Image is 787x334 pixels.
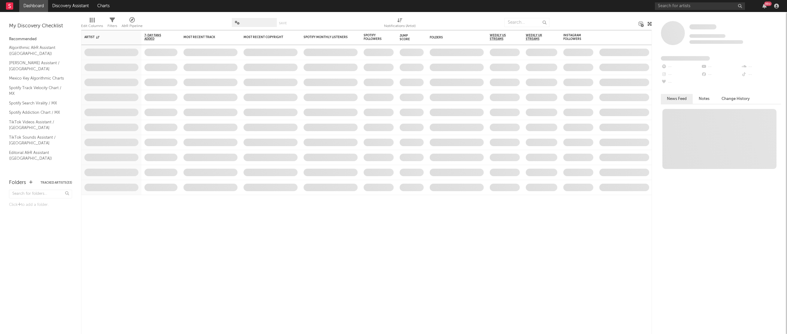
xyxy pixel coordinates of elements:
a: Spotify Addiction Chart / MX [9,109,66,116]
a: Algorithmic A&R Assistant ([GEOGRAPHIC_DATA]) [9,44,66,57]
div: A&R Pipeline [122,23,143,30]
span: Tracking Since: [DATE] [689,34,725,38]
input: Search for folders... [9,190,72,198]
div: My Discovery Checklist [9,23,72,30]
div: Notifications (Artist) [384,15,416,32]
span: Weekly UK Streams [526,34,548,41]
a: Some Artist [689,24,716,30]
div: -- [661,79,701,86]
div: -- [741,63,781,71]
span: 7-Day Fans Added [144,34,168,41]
div: Spotify Monthly Listeners [304,35,349,39]
div: Jump Score [400,34,415,41]
button: Tracked Artists(33) [41,181,72,184]
button: Notes [693,94,716,104]
div: -- [741,71,781,79]
span: Some Artist [689,24,716,29]
div: -- [701,71,741,79]
a: TikTok Sounds Assistant / [GEOGRAPHIC_DATA] [9,134,66,146]
div: -- [661,71,701,79]
a: Spotify Search Virality / MX [9,100,66,107]
div: Recommended [9,36,72,43]
div: Edit Columns [81,15,103,32]
div: Most Recent Track [183,35,229,39]
div: -- [701,63,741,71]
a: Mexico Key Algorithmic Charts [9,75,66,82]
span: 0 fans last week [689,40,743,44]
div: Edit Columns [81,23,103,30]
div: Instagram Followers [563,34,584,41]
button: 99+ [762,4,767,8]
span: Fans Added by Platform [661,56,710,61]
div: 99 + [764,2,772,6]
div: Filters [107,23,117,30]
a: Editorial A&R Assistant ([GEOGRAPHIC_DATA]) [9,149,66,162]
div: -- [661,63,701,71]
div: Most Recent Copyright [244,35,289,39]
a: [PERSON_NAME] Assistant / [GEOGRAPHIC_DATA] [9,60,66,72]
button: Change History [716,94,756,104]
div: Click to add a folder. [9,201,72,209]
a: Spotify Track Velocity Chart / MX [9,85,66,97]
button: Save [279,22,287,25]
button: News Feed [661,94,693,104]
div: Filters [107,15,117,32]
div: A&R Pipeline [122,15,143,32]
div: Folders [9,179,26,186]
input: Search for artists [655,2,745,10]
div: Spotify Followers [364,34,385,41]
span: Weekly US Streams [490,34,511,41]
a: TikTok Videos Assistant / [GEOGRAPHIC_DATA] [9,119,66,131]
div: Notifications (Artist) [384,23,416,30]
div: Artist [84,35,129,39]
input: Search... [504,18,549,27]
div: Folders [430,36,475,39]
